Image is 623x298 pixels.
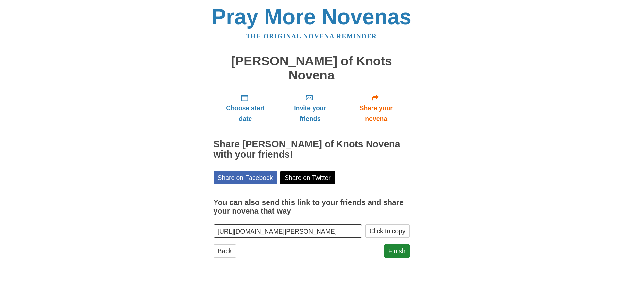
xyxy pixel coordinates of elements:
h3: You can also send this link to your friends and share your novena that way [214,199,410,215]
a: Pray More Novenas [212,5,411,29]
a: Choose start date [214,89,278,128]
button: Click to copy [365,224,410,238]
a: Finish [384,244,410,258]
a: The original novena reminder [246,33,377,40]
span: Share your novena [349,103,403,124]
span: Invite your friends [284,103,336,124]
a: Share your novena [343,89,410,128]
h1: [PERSON_NAME] of Knots Novena [214,54,410,82]
a: Share on Facebook [214,171,277,184]
a: Invite your friends [277,89,342,128]
a: Back [214,244,236,258]
a: Share on Twitter [280,171,335,184]
h2: Share [PERSON_NAME] of Knots Novena with your friends! [214,139,410,160]
span: Choose start date [220,103,271,124]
